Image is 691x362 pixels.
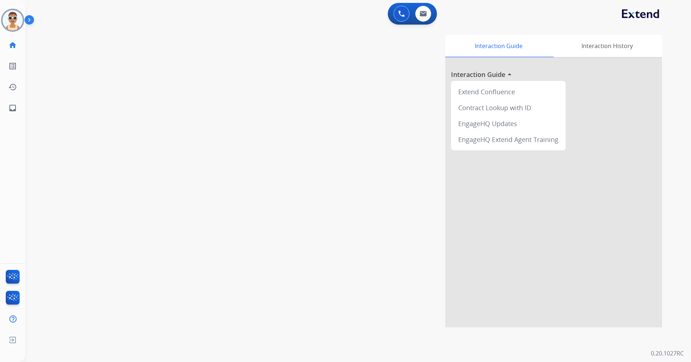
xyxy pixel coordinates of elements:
[8,62,17,70] mat-icon: list_alt
[454,84,563,100] div: Extend Confluence
[8,41,17,49] mat-icon: home
[454,116,563,132] div: EngageHQ Updates
[8,83,17,91] mat-icon: history
[445,35,552,57] div: Interaction Guide
[651,349,684,358] p: 0.20.1027RC
[454,100,563,116] div: Contract Lookup with ID
[8,104,17,112] mat-icon: inbox
[552,35,662,57] div: Interaction History
[454,132,563,147] div: EngageHQ Extend Agent Training
[3,10,23,30] img: avatar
